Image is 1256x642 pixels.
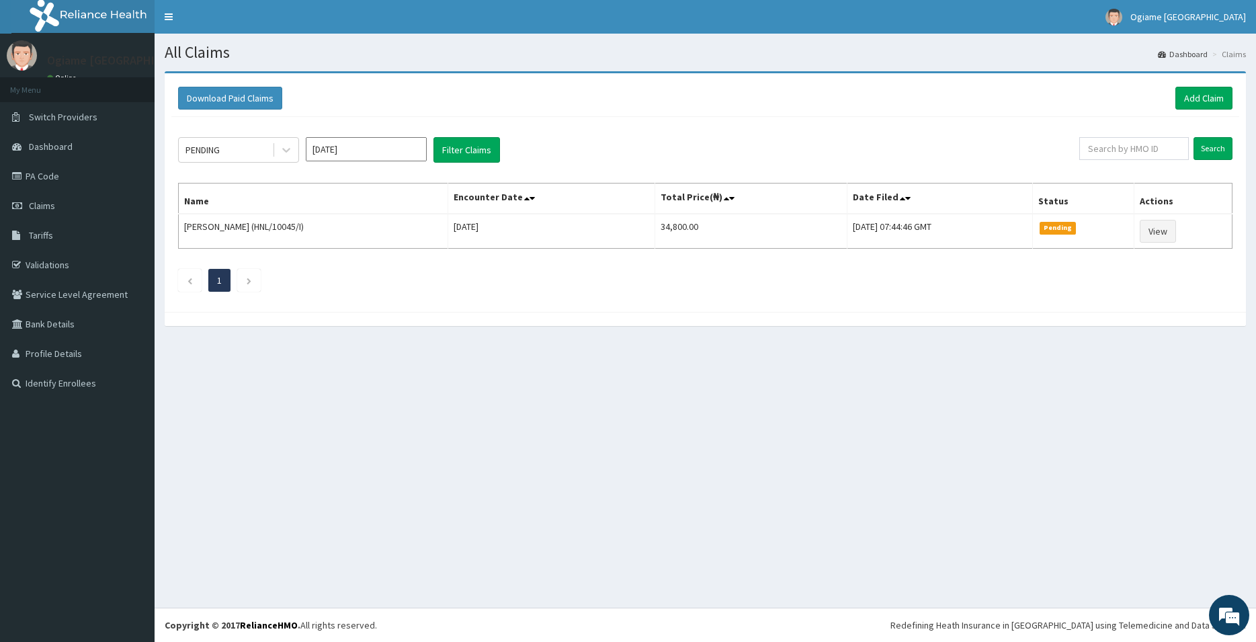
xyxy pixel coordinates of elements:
span: Switch Providers [29,111,97,123]
span: Pending [1040,222,1077,234]
td: [DATE] [448,214,655,249]
td: [PERSON_NAME] (HNL/10045/I) [179,214,448,249]
th: Date Filed [847,184,1033,214]
span: Tariffs [29,229,53,241]
span: Dashboard [29,141,73,153]
a: Add Claim [1175,87,1232,110]
input: Search by HMO ID [1079,137,1189,160]
th: Name [179,184,448,214]
div: Redefining Heath Insurance in [GEOGRAPHIC_DATA] using Telemedicine and Data Science! [890,618,1246,632]
th: Encounter Date [448,184,655,214]
button: Download Paid Claims [178,87,282,110]
h1: All Claims [165,44,1246,61]
a: Dashboard [1158,48,1208,60]
a: RelianceHMO [240,619,298,631]
th: Actions [1134,184,1232,214]
td: 34,800.00 [655,214,847,249]
span: Ogiame [GEOGRAPHIC_DATA] [1130,11,1246,23]
a: View [1140,220,1176,243]
li: Claims [1209,48,1246,60]
a: Previous page [187,274,193,286]
input: Select Month and Year [306,137,427,161]
th: Status [1032,184,1134,214]
a: Online [47,73,79,83]
td: [DATE] 07:44:46 GMT [847,214,1033,249]
button: Filter Claims [433,137,500,163]
div: PENDING [185,143,220,157]
th: Total Price(₦) [655,184,847,214]
span: Claims [29,200,55,212]
p: Ogiame [GEOGRAPHIC_DATA] [47,54,200,67]
a: Page 1 is your current page [217,274,222,286]
img: User Image [1105,9,1122,26]
strong: Copyright © 2017 . [165,619,300,631]
input: Search [1194,137,1232,160]
img: User Image [7,40,37,71]
footer: All rights reserved. [155,608,1256,642]
a: Next page [246,274,252,286]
